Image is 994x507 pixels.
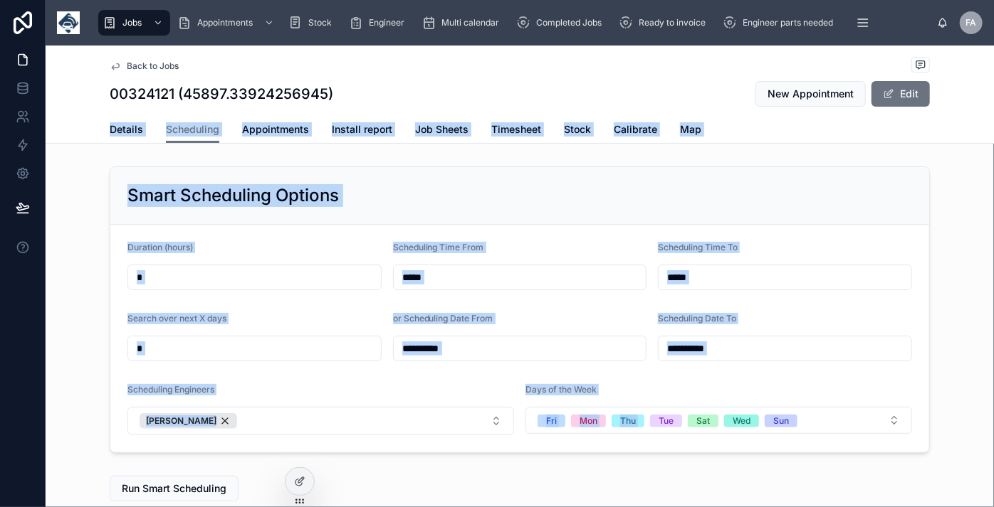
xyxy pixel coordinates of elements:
[659,415,674,427] div: Tue
[614,122,657,137] span: Calibrate
[491,122,541,137] span: Timesheet
[332,117,392,145] a: Install report
[140,413,237,429] button: Unselect 20
[57,11,80,34] img: App logo
[773,415,789,427] div: Sun
[680,117,701,145] a: Map
[393,313,493,324] span: or Scheduling Date From
[680,122,701,137] span: Map
[688,413,718,427] button: Unselect SAT
[546,415,557,427] div: Fri
[491,117,541,145] a: Timesheet
[718,10,843,36] a: Engineer parts needed
[415,122,469,137] span: Job Sheets
[441,17,499,28] span: Multi calendar
[197,17,253,28] span: Appointments
[369,17,404,28] span: Engineer
[110,60,179,72] a: Back to Jobs
[564,122,591,137] span: Stock
[733,415,750,427] div: Wed
[122,481,226,496] span: Run Smart Scheduling
[127,242,193,252] span: Duration (hours)
[166,122,219,137] span: Scheduling
[755,81,866,107] button: New Appointment
[614,10,716,36] a: Ready to invoice
[166,117,219,144] a: Scheduling
[127,184,339,207] h2: Smart Scheduling Options
[127,384,214,395] span: Scheduling Engineers
[110,117,143,145] a: Details
[768,87,854,101] span: New Appointment
[122,17,142,28] span: Jobs
[417,10,509,36] a: Multi calendar
[173,10,281,36] a: Appointments
[512,10,612,36] a: Completed Jobs
[415,117,469,145] a: Job Sheets
[146,415,216,427] span: [PERSON_NAME]
[966,17,977,28] span: FA
[743,17,833,28] span: Engineer parts needed
[91,7,937,38] div: scrollable content
[580,415,597,427] div: Mon
[110,122,143,137] span: Details
[564,117,591,145] a: Stock
[127,407,514,435] button: Select Button
[393,242,484,252] span: Scheduling Time From
[765,413,797,427] button: Unselect SUN
[724,413,759,427] button: Unselect WED
[696,415,710,427] div: Sat
[639,17,706,28] span: Ready to invoice
[284,10,342,36] a: Stock
[127,60,179,72] span: Back to Jobs
[650,413,682,427] button: Unselect TUE
[308,17,332,28] span: Stock
[620,415,636,427] div: Thu
[110,476,239,501] button: Run Smart Scheduling
[345,10,414,36] a: Engineer
[658,313,736,324] span: Scheduling Date To
[525,384,597,395] span: Days of the Week
[658,242,738,252] span: Scheduling Time To
[536,17,602,28] span: Completed Jobs
[872,81,930,107] button: Edit
[612,413,644,427] button: Unselect THU
[614,117,657,145] a: Calibrate
[332,122,392,137] span: Install report
[525,407,912,434] button: Select Button
[242,117,309,145] a: Appointments
[110,84,333,104] h1: 00324121 (45897.33924256945)
[571,413,606,427] button: Unselect MON
[98,10,170,36] a: Jobs
[127,313,226,324] span: Search over next X days
[242,122,309,137] span: Appointments
[538,413,565,427] button: Unselect FRI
